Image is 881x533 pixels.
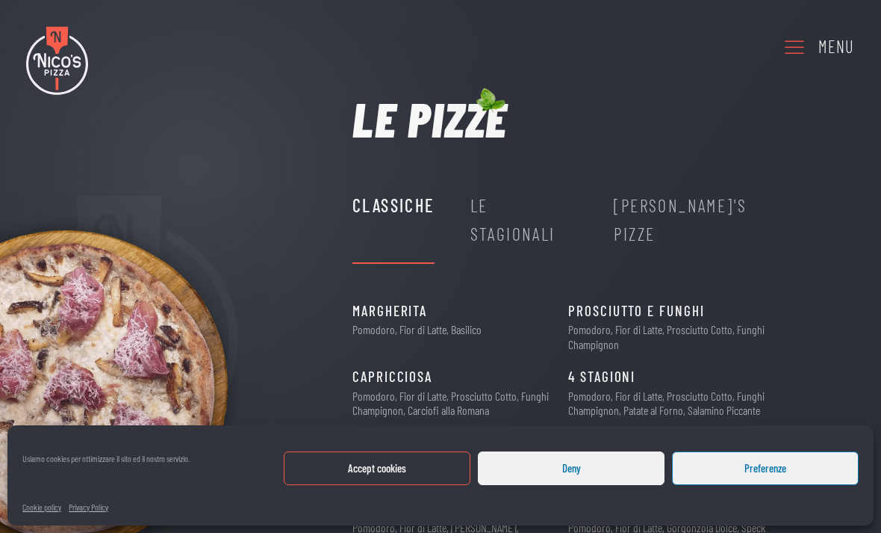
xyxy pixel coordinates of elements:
p: Pomodoro, Fior di Latte, Prosciutto Cotto, Funghi Champignon, Carciofi alla Romana [352,389,551,417]
a: Cookie policy [22,500,61,514]
p: Pomodoro, Fior di Latte, Basilico [352,322,482,336]
span: Prosciutto e Funghi [568,300,704,323]
span: Capricciosa [352,366,432,389]
a: Privacy Policy [69,500,108,514]
span: 4 Stagioni [568,366,635,389]
button: Accept cookies [284,452,470,485]
img: Nico's Pizza Logo Colori [26,26,88,95]
div: [PERSON_NAME]'s Pizze [614,191,793,249]
button: Deny [478,452,664,485]
div: Classiche [352,191,435,220]
p: Pomodoro, Fior di Latte, Prosciutto Cotto, Funghi Champignon, Patate al Forno, Salamino Piccante [568,389,767,417]
h1: Le pizze [352,95,508,143]
div: Menu [818,34,854,61]
div: Le Stagionali [470,191,579,249]
span: Margherita [352,300,427,323]
div: Usiamo cookies per ottimizzare il sito ed il nostro servizio. [22,452,190,481]
a: Menu [782,26,854,67]
button: Preferenze [672,452,859,485]
p: Pomodoro, Fior di Latte, Prosciutto Cotto, Funghi Champignon [568,322,767,351]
